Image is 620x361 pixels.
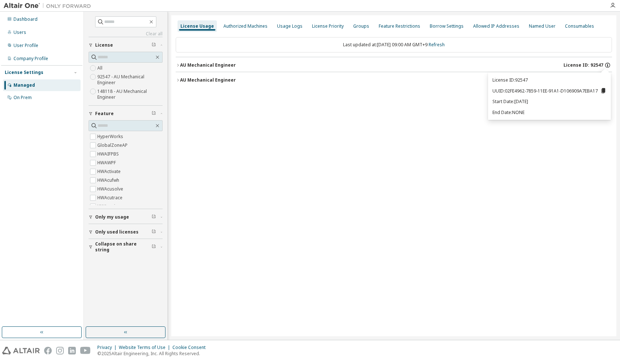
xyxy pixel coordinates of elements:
button: AU Mechanical EngineerLicense ID: 148118 [176,72,612,88]
label: HWAIFPBS [97,150,120,158]
div: Groups [353,23,369,29]
button: Only used licenses [89,224,163,240]
span: Clear filter [152,42,156,48]
div: Consumables [565,23,594,29]
div: Allowed IP Addresses [473,23,519,29]
div: Cookie Consent [172,345,210,350]
div: Named User [529,23,555,29]
div: AU Mechanical Engineer [180,77,236,83]
span: License ID: 92547 [564,62,603,68]
label: 148118 - AU Mechanical Engineer [97,87,163,102]
div: On Prem [13,95,32,101]
div: Authorized Machines [223,23,268,29]
span: Clear filter [152,111,156,117]
div: Privacy [97,345,119,350]
label: HWAcufwh [97,176,121,185]
div: Last updated at: [DATE] 09:00 AM GMT+9 [176,37,612,52]
label: All [97,64,104,72]
button: Only my usage [89,209,163,225]
label: 92547 - AU Mechanical Engineer [97,72,163,87]
a: Clear all [89,31,163,37]
img: youtube.svg [80,347,91,354]
div: Managed [13,82,35,88]
img: linkedin.svg [68,347,76,354]
img: instagram.svg [56,347,64,354]
div: Borrow Settings [430,23,464,29]
div: License Priority [312,23,344,29]
div: License Usage [180,23,214,29]
label: GlobalZoneAP [97,141,129,150]
button: AU Mechanical EngineerLicense ID: 92547 [176,57,612,73]
label: HWAWPF [97,158,117,167]
label: HWAcusolve [97,185,125,193]
span: Clear filter [152,244,156,250]
label: HWActivate [97,167,122,176]
label: HWAcutrace [97,193,124,202]
p: UUID: 02FE4962-7859-11EE-91A1-D106909A7EBA17 [492,87,607,94]
p: Start Date: [DATE] [492,98,607,105]
label: HyperWorks [97,132,125,141]
span: Collapse on share string [95,241,152,253]
div: AU Mechanical Engineer [180,62,236,68]
div: Users [13,30,26,35]
a: Refresh [429,42,445,48]
span: Clear filter [152,229,156,235]
div: Usage Logs [277,23,303,29]
label: HWAcuview [97,202,122,211]
button: License [89,37,163,53]
div: Feature Restrictions [379,23,420,29]
div: Dashboard [13,16,38,22]
span: Only my usage [95,214,129,220]
p: © 2025 Altair Engineering, Inc. All Rights Reserved. [97,350,210,357]
span: License [95,42,113,48]
span: Clear filter [152,214,156,220]
div: Website Terms of Use [119,345,172,350]
div: User Profile [13,43,38,48]
button: Collapse on share string [89,239,163,255]
button: Feature [89,106,163,122]
div: License Settings [5,70,43,75]
img: altair_logo.svg [2,347,40,354]
p: End Date: NONE [492,109,607,115]
img: facebook.svg [44,347,52,354]
p: License ID: 92547 [492,77,607,83]
div: Company Profile [13,56,48,62]
span: Only used licenses [95,229,139,235]
span: Feature [95,111,114,117]
img: Altair One [4,2,95,9]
